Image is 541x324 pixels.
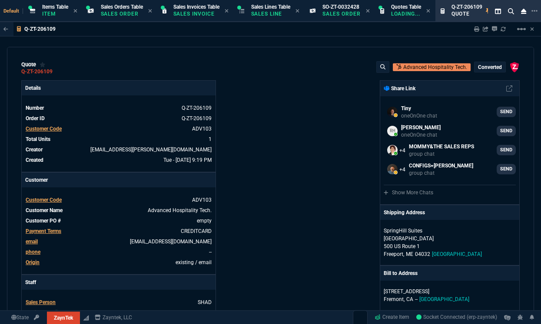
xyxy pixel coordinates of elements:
[391,4,421,10] span: Quotes Table
[148,8,152,15] nx-icon: Close Tab
[209,249,212,255] a: --
[415,251,430,257] span: 04032
[25,298,212,307] tr: undefined
[451,4,482,10] span: Q-ZT-206109
[409,143,474,151] p: MOMMY&THE SALES REPS
[26,218,61,224] span: Customer PO #
[432,251,482,257] span: [GEOGRAPHIC_DATA]
[406,251,413,257] span: ME
[21,71,53,72] div: Q-ZT-206109
[409,151,474,157] p: group chat
[497,126,516,136] a: SEND
[419,296,469,302] span: [GEOGRAPHIC_DATA]
[384,296,405,302] span: Fremont,
[26,259,40,265] a: Origin
[26,228,61,234] span: Payment Terms
[504,6,518,16] nx-icon: Search
[426,8,430,15] nx-icon: Close Tab
[384,242,516,250] p: 500 US Route 1
[25,145,212,154] tr: undefined
[384,141,516,159] a: seti.shadab@fornida.com,alicia.bostic@fornida.com,Brian.Over@fornida.com,mohammed.wafek@fornida.c...
[3,26,8,32] nx-icon: Back to Table
[322,4,359,10] span: SO-ZT-0032428
[73,8,77,15] nx-icon: Close Tab
[25,124,212,133] tr: undefined
[384,85,415,92] p: Share Link
[9,314,31,321] a: Global State
[384,190,433,196] a: Show More Chats
[531,7,538,15] nx-icon: Open New Tab
[25,258,212,267] tr: undefined
[192,126,212,132] a: ADV103
[173,4,219,10] span: Sales Invoices Table
[25,156,212,164] tr: undefined
[21,61,46,68] div: quote
[26,299,56,305] span: Sales Person
[384,122,516,140] a: rob.henneberger@fornida.com
[3,8,23,14] span: Default
[42,4,68,10] span: Items Table
[24,26,56,33] p: Q-ZT-206109
[416,314,497,321] a: HGtu3GkS-f1YMRsZAAAa
[192,197,212,203] span: ADV103
[101,4,143,10] span: Sales Orders Table
[401,124,441,131] p: [PERSON_NAME]
[491,6,504,16] nx-icon: Split Panels
[26,105,44,111] span: Number
[251,4,290,10] span: Sales Lines Table
[209,136,212,142] span: 1
[401,112,437,119] p: oneOnOne chat
[406,296,413,302] span: CA
[451,10,482,17] p: Quote
[26,157,43,163] span: Created
[530,26,534,33] a: Hide Workbench
[401,131,441,138] p: oneOnOne chat
[391,10,421,17] p: Loading...
[26,197,62,203] span: Customer Code
[163,157,212,163] span: 2025-08-26T21:19:30.213Z
[42,10,68,17] p: Item
[182,105,212,111] span: See Marketplace Order
[173,10,217,17] p: Sales Invoice
[198,299,212,305] a: SHAD
[518,6,530,16] nx-icon: Close Workbench
[148,207,212,213] a: Advanced Hospitality Tech.
[22,275,216,290] p: Staff
[497,164,516,174] a: SEND
[31,314,42,321] a: API TOKEN
[22,173,216,187] p: Customer
[92,314,135,321] a: msbcCompanyName
[26,310,50,316] span: Engineer 1
[40,61,46,68] div: Add to Watchlist
[26,249,40,255] span: phone
[409,162,473,170] p: CONFIGS+[PERSON_NAME]
[101,10,143,17] p: Sales Order
[393,63,471,71] a: Open Customer in hubSpot
[90,147,212,153] span: seti.shadab@fornida.com
[25,308,212,317] tr: undefined
[25,237,212,246] tr: fkhan@advhtech.com
[197,218,212,224] a: empty
[25,196,212,204] tr: undefined
[415,296,418,302] span: --
[176,259,212,265] span: existing / email
[497,107,516,117] a: SEND
[384,227,467,242] p: SpringHill Suites [GEOGRAPHIC_DATA]
[25,104,212,112] tr: See Marketplace Order
[322,10,361,17] p: Sales Order
[401,105,437,112] p: Tiny
[409,170,473,177] p: group chat
[26,147,43,153] span: Creator
[251,10,290,17] p: Sales Line
[25,206,212,215] tr: undefined
[209,310,212,316] a: --
[22,81,216,95] p: Details
[384,269,418,277] p: Bill to Address
[384,209,425,216] p: Shipping Address
[371,311,413,324] a: Create Item
[403,63,467,71] p: Advanced Hospitality Tech.
[516,24,527,34] mat-icon: Example home icon
[181,228,212,234] a: CREDITCARD
[54,309,59,317] nx-icon: Clear selected rep
[182,115,212,121] a: See Marketplace Order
